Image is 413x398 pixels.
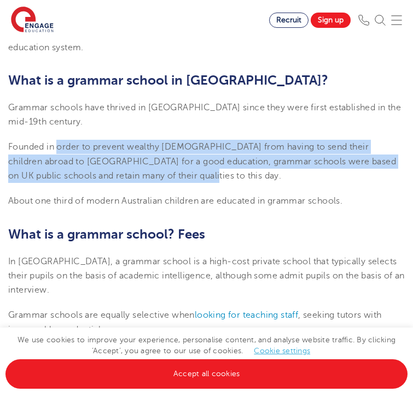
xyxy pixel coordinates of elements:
img: Engage Education [11,7,54,34]
span: In [GEOGRAPHIC_DATA], a grammar school is a high-cost private school that typically selects their... [8,257,405,295]
a: Accept all cookies [5,359,408,389]
span: Recruit [276,16,301,24]
span: What is a grammar school in [GEOGRAPHIC_DATA]? [8,73,328,88]
span: Grammar schools are equally selective when [8,310,195,320]
span: What is a grammar school? Fees [8,227,205,242]
a: Recruit [269,13,309,28]
img: Mobile Menu [391,15,402,26]
span: Founded in order to prevent wealthy [DEMOGRAPHIC_DATA] from having to send their children abroad ... [8,142,396,181]
span: About one third of modern Australian children are educated in grammar schools. [8,196,342,206]
img: Search [375,15,386,26]
a: looking for teaching staff [195,310,298,320]
span: Grammar schools have thrived in [GEOGRAPHIC_DATA] since they were first established in the mid-19... [8,103,401,127]
a: Sign up [311,13,351,28]
a: Cookie settings [254,347,310,355]
img: Phone [358,15,369,26]
span: We use cookies to improve your experience, personalise content, and analyse website traffic. By c... [5,336,408,378]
